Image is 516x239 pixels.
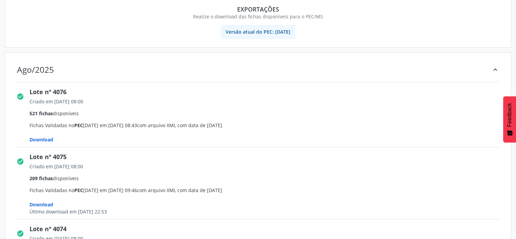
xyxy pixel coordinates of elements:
[492,66,499,73] i: keyboard_arrow_up
[74,122,83,129] span: PEC
[30,224,505,234] div: Lote nº 4074
[30,175,53,182] span: 209 fichas
[30,163,505,170] div: Criado em [DATE] 08:00
[17,65,54,74] div: Ago/2025
[137,122,222,129] span: com arquivo XML com data de [DATE]
[30,163,505,215] span: Fichas Validadas no [DATE] em [DATE] 09:46
[30,98,505,143] span: Fichas Validadas no [DATE] em [DATE] 08:43
[74,187,83,193] span: PEC
[492,65,499,74] div: keyboard_arrow_up
[17,93,24,100] i: check_circle
[30,110,53,117] span: 521 fichas
[15,5,501,13] div: Exportações
[30,98,505,105] div: Criado em [DATE] 08:00
[30,201,53,208] span: Download
[30,110,505,117] div: disponíveis
[503,96,516,142] button: Feedback - Mostrar pesquisa
[30,136,53,143] span: Download
[30,152,505,161] div: Lote nº 4075
[507,103,513,127] span: Feedback
[137,187,222,193] span: com arquivo XML com data de [DATE]
[15,13,501,20] div: Realize o download das fichas disponíveis para o PEC/MS
[30,208,505,215] div: Último download em [DATE] 22:53
[30,87,505,97] div: Lote nº 4076
[17,158,24,165] i: check_circle
[221,25,295,39] span: Versão atual do PEC: [DATE]
[30,175,505,182] div: disponíveis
